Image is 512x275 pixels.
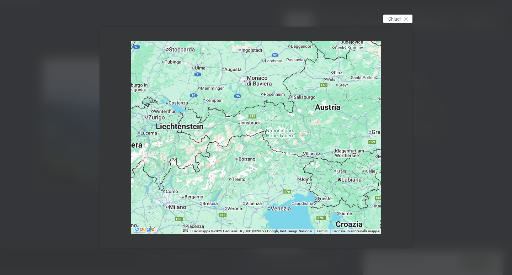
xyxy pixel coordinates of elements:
a: Termini (si apre in una nuova scheda) [316,229,328,233]
img: Google [133,224,156,234]
a: Segnala un errore nella mappa [332,229,379,233]
button: Scorciatoie da tastiera [183,229,188,232]
a: Visualizza questa zona in Google Maps (in una nuova finestra) [133,224,156,234]
span: Dati mappa ©2025 GeoBasis-DE/BKG (©2009), Google, Inst. Geogr. Nacional [192,229,312,233]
